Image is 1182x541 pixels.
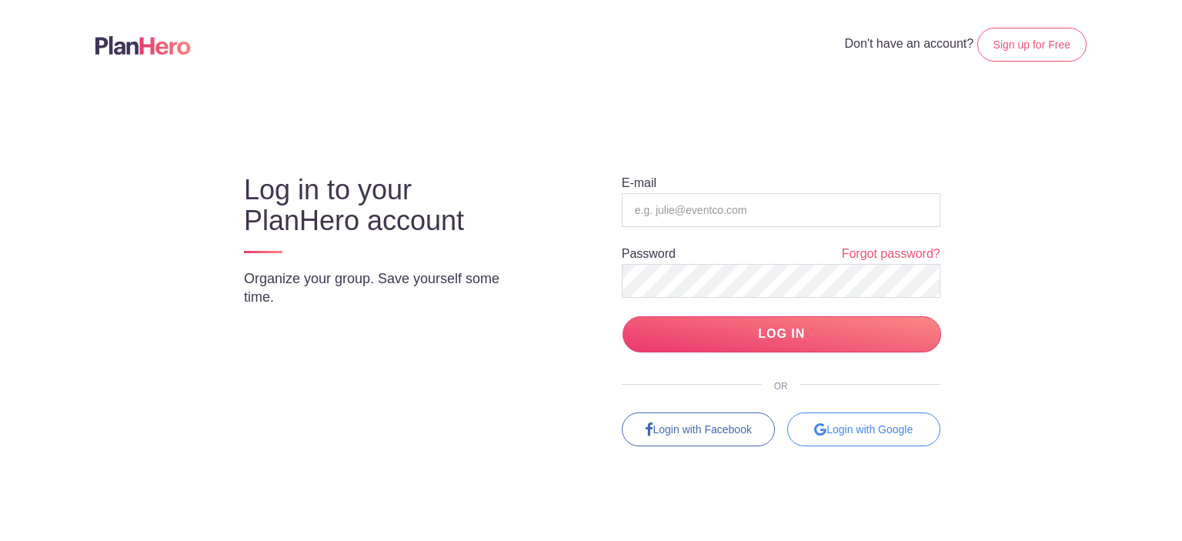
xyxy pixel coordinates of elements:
label: E-mail [622,177,656,189]
input: LOG IN [623,316,941,352]
img: Logo main planhero [95,36,191,55]
span: Don't have an account? [845,37,974,50]
label: Password [622,248,676,260]
a: Forgot password? [842,245,940,263]
div: Login with Google [787,412,940,446]
h3: Log in to your PlanHero account [244,175,533,236]
p: Organize your group. Save yourself some time. [244,269,533,306]
input: e.g. julie@eventco.com [622,193,940,227]
a: Login with Facebook [622,412,775,446]
a: Sign up for Free [977,28,1087,62]
span: OR [762,381,800,392]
